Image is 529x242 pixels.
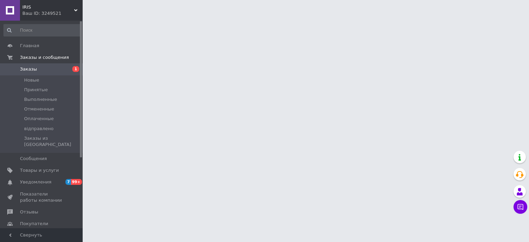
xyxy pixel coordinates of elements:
[20,191,64,203] span: Показатели работы компании
[71,179,82,185] span: 99+
[24,87,48,93] span: Принятые
[20,156,47,162] span: Сообщения
[24,135,81,148] span: Заказы из [GEOGRAPHIC_DATA]
[20,167,59,173] span: Товары и услуги
[65,179,71,185] span: 7
[514,200,527,214] button: Чат с покупателем
[3,24,81,36] input: Поиск
[24,116,54,122] span: Оплаченные
[20,54,69,61] span: Заказы и сообщения
[24,126,53,132] span: відправлено
[20,43,39,49] span: Главная
[22,10,83,17] div: Ваш ID: 3249521
[24,106,54,112] span: Отмененные
[20,209,38,215] span: Отзывы
[20,221,48,227] span: Покупатели
[20,179,51,185] span: Уведомления
[20,66,37,72] span: Заказы
[72,66,79,72] span: 1
[24,96,57,103] span: Выполненные
[22,4,74,10] span: IRIS
[24,77,39,83] span: Новые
